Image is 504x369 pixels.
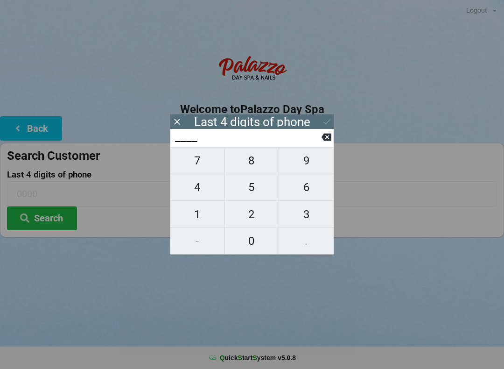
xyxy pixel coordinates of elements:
button: 2 [225,201,280,227]
span: 3 [279,205,334,224]
button: 4 [170,174,225,201]
button: 5 [225,174,280,201]
span: 2 [225,205,279,224]
span: 9 [279,151,334,170]
span: 8 [225,151,279,170]
button: 9 [279,147,334,174]
span: 7 [170,151,224,170]
button: 8 [225,147,280,174]
button: 3 [279,201,334,227]
span: 0 [225,231,279,251]
span: 5 [225,177,279,197]
span: 1 [170,205,224,224]
div: Last 4 digits of phone [194,117,310,127]
span: 4 [170,177,224,197]
button: 1 [170,201,225,227]
button: 7 [170,147,225,174]
button: 0 [225,228,280,255]
button: 6 [279,174,334,201]
span: 6 [279,177,334,197]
